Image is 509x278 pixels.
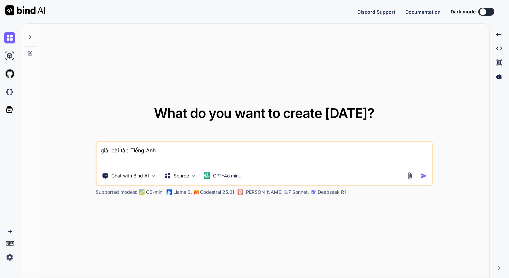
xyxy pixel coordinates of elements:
img: Mistral-AI [194,190,199,194]
button: Documentation [405,8,441,15]
span: What do you want to create [DATE]? [154,105,374,121]
p: Source [174,172,189,179]
p: Codestral 25.01, [200,189,236,195]
img: ai-studio [4,50,15,61]
p: O3-mini, [146,189,165,195]
img: icon [420,172,427,179]
p: Supported models: [96,189,137,195]
span: Documentation [405,9,441,15]
img: settings [4,252,15,263]
p: GPT-4o min.. [213,172,241,179]
p: Llama 3, [173,189,192,195]
img: GPT-4 [139,189,145,195]
img: claude [238,189,243,195]
span: Dark mode [451,8,476,15]
img: Pick Tools [151,173,157,179]
img: Llama2 [167,189,172,195]
span: Discord Support [357,9,395,15]
p: [PERSON_NAME] 3.7 Sonnet, [244,189,309,195]
p: Deepseek R1 [318,189,346,195]
img: attachment [406,172,414,180]
img: Pick Models [191,173,197,179]
img: GPT-4o mini [204,172,210,179]
p: Chat with Bind AI [111,172,149,179]
img: githubLight [4,68,15,80]
button: Discord Support [357,8,395,15]
img: chat [4,32,15,43]
img: Bind AI [5,5,45,15]
textarea: giải bài tập TIếng Anh [97,142,432,167]
img: claude [311,189,316,195]
img: darkCloudIdeIcon [4,86,15,98]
